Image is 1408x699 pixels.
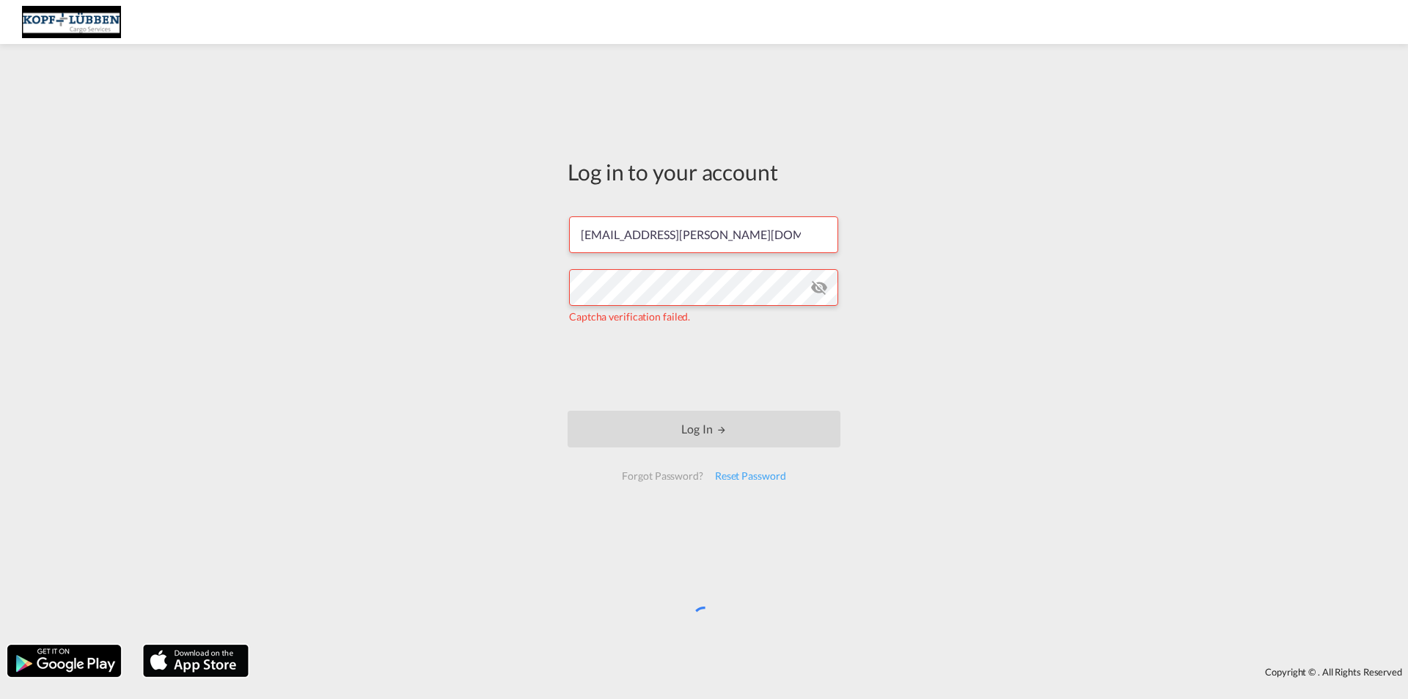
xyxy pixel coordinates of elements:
div: Forgot Password? [616,463,708,489]
md-icon: icon-eye-off [810,279,828,296]
iframe: reCAPTCHA [593,339,815,396]
img: 25cf3bb0aafc11ee9c4fdbd399af7748.JPG [22,6,121,39]
img: apple.png [142,643,250,678]
span: Captcha verification failed. [569,310,690,323]
div: Log in to your account [568,156,840,187]
button: LOGIN [568,411,840,447]
div: Copyright © . All Rights Reserved [256,659,1408,684]
img: google.png [6,643,122,678]
input: Enter email/phone number [569,216,838,253]
div: Reset Password [709,463,792,489]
